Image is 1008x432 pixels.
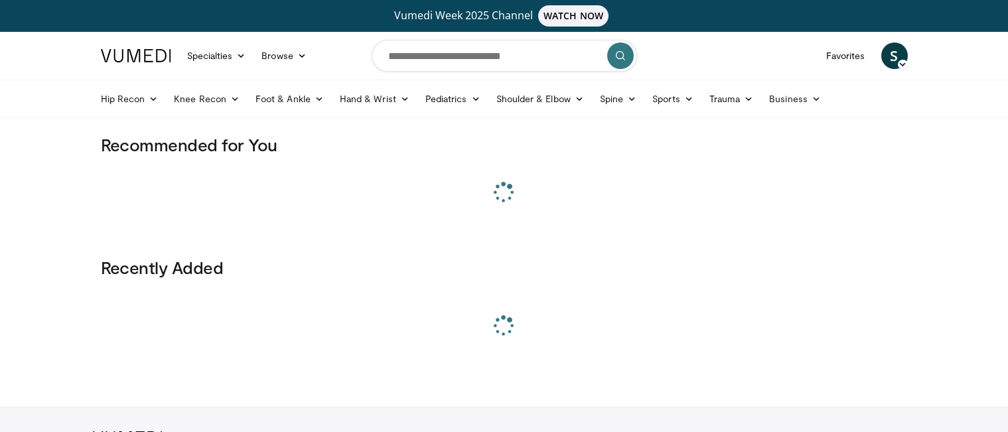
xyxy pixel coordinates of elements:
[179,42,254,69] a: Specialties
[592,86,644,112] a: Spine
[488,86,592,112] a: Shoulder & Elbow
[253,42,315,69] a: Browse
[166,86,248,112] a: Knee Recon
[881,42,908,69] a: S
[101,257,908,278] h3: Recently Added
[332,86,417,112] a: Hand & Wrist
[644,86,701,112] a: Sports
[101,134,908,155] h3: Recommended for You
[93,86,167,112] a: Hip Recon
[103,5,906,27] a: Vumedi Week 2025 ChannelWATCH NOW
[101,49,171,62] img: VuMedi Logo
[248,86,332,112] a: Foot & Ankle
[372,40,637,72] input: Search topics, interventions
[701,86,762,112] a: Trauma
[761,86,829,112] a: Business
[417,86,488,112] a: Pediatrics
[818,42,873,69] a: Favorites
[538,5,609,27] span: WATCH NOW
